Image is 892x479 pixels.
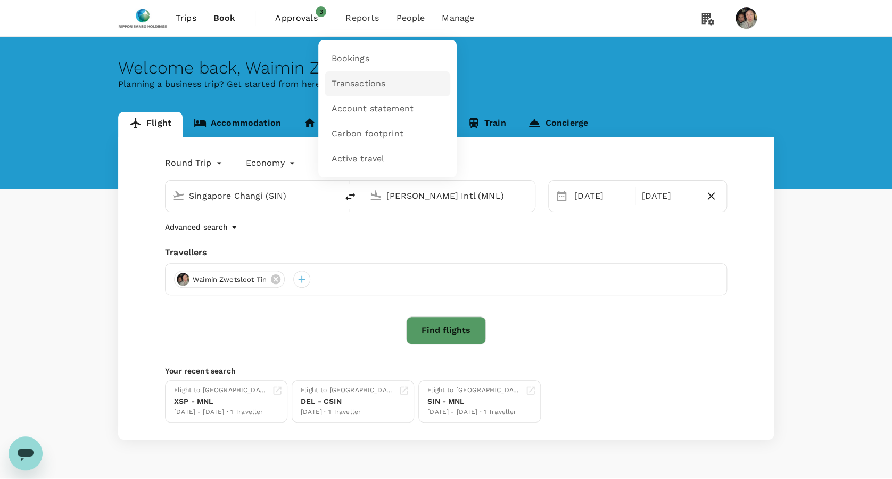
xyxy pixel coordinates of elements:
div: Flight to [GEOGRAPHIC_DATA] [427,385,521,396]
div: Travellers [165,246,727,259]
a: Train [456,112,517,137]
button: Open [527,194,530,197]
div: Round Trip [165,155,225,172]
div: [DATE] [638,185,700,207]
span: Manage [442,12,474,25]
div: [DATE] - [DATE] · 1 Traveller [174,407,268,418]
div: [DATE] [570,185,633,207]
a: Flight [118,112,183,137]
a: Accommodation [183,112,292,137]
span: Approvals [275,12,328,25]
a: Transactions [325,71,450,96]
a: Active travel [325,147,450,172]
div: SIN - MNL [427,396,521,407]
span: Reports [345,12,379,25]
p: Planning a business trip? Get started from here. [118,78,774,91]
span: 3 [316,6,326,17]
div: Flight to [GEOGRAPHIC_DATA] [174,385,268,396]
a: Account statement [325,96,450,121]
input: Going to [386,188,513,204]
div: [DATE] - [DATE] · 1 Traveller [427,407,521,418]
div: XSP - MNL [174,396,268,407]
div: Flight to [GEOGRAPHIC_DATA] [301,385,394,396]
p: Advanced search [165,222,228,232]
img: Waimin Zwetsloot Tin [736,7,757,29]
div: DEL - CSIN [301,396,394,407]
a: Concierge [517,112,599,137]
a: Bookings [325,46,450,71]
span: Bookings [331,53,369,65]
span: Account statement [331,103,414,115]
span: People [396,12,425,25]
p: Your recent search [165,366,727,376]
span: Carbon footprint [331,128,403,140]
div: [DATE] · 1 Traveller [301,407,394,418]
button: Advanced search [165,221,241,233]
span: Trips [176,12,196,25]
div: Economy [246,155,298,172]
div: Welcome back , Waimin Zwetsloot . [118,58,774,78]
input: Depart from [189,188,315,204]
span: Active travel [331,153,384,165]
button: delete [337,184,363,209]
img: Nippon Sanso Holdings Singapore Pte Ltd [118,6,167,30]
iframe: Button to launch messaging window [9,436,43,470]
a: Long stay [292,112,374,137]
span: Waimin Zwetsloot Tin [186,274,273,285]
button: Find flights [406,316,486,344]
a: Carbon footprint [325,121,450,147]
div: Waimin Zwetsloot Tin [174,271,285,288]
img: avatar-6785e24a50d2d.jpeg [177,273,189,286]
span: Book [213,12,236,25]
button: Open [330,194,332,197]
span: Transactions [331,78,385,90]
